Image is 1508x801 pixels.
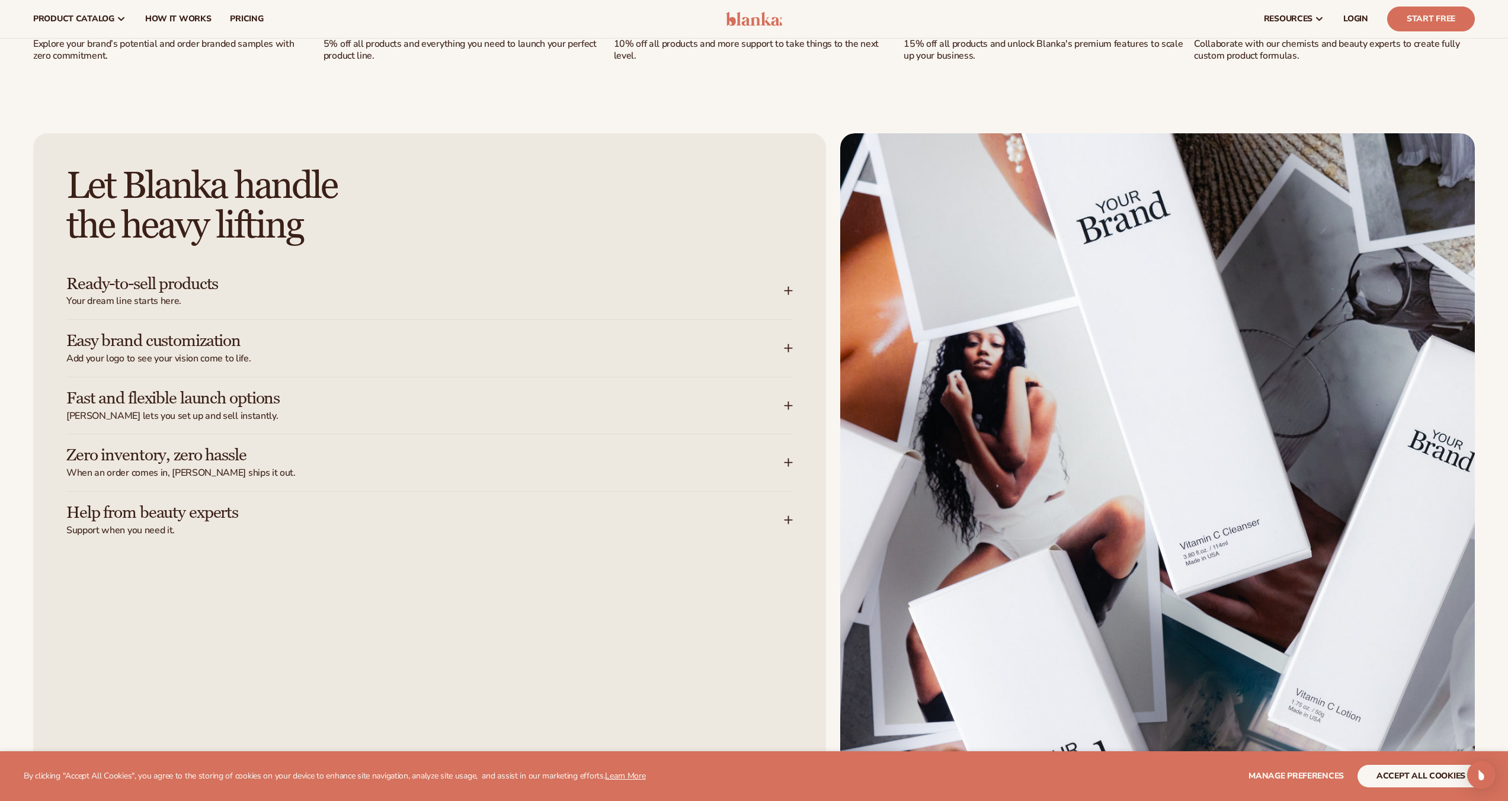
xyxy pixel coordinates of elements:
[230,14,263,24] span: pricing
[1387,7,1475,31] a: Start Free
[66,353,784,365] span: Add your logo to see your vision come to life.
[324,38,604,63] p: 5% off all products and everything you need to launch your perfect product line.
[1343,14,1368,24] span: LOGIN
[66,275,748,293] h3: Ready-to-sell products
[1467,761,1496,789] div: Open Intercom Messenger
[1194,38,1475,63] p: Collaborate with our chemists and beauty experts to create fully custom product formulas.
[66,166,793,246] h2: Let Blanka handle the heavy lifting
[66,446,748,464] h3: Zero inventory, zero hassle
[66,389,748,408] h3: Fast and flexible launch options
[145,14,212,24] span: How It Works
[66,524,784,537] span: Support when you need it.
[726,12,782,26] img: logo
[66,410,784,422] span: [PERSON_NAME] lets you set up and sell instantly.
[1248,765,1344,787] button: Manage preferences
[66,295,784,307] span: Your dream line starts here.
[605,770,645,781] a: Learn More
[66,504,748,522] h3: Help from beauty experts
[33,38,314,63] p: Explore your brand’s potential and order branded samples with zero commitment.
[1264,14,1312,24] span: resources
[66,467,784,479] span: When an order comes in, [PERSON_NAME] ships it out.
[1357,765,1484,787] button: accept all cookies
[904,38,1184,63] p: 15% off all products and unlock Blanka's premium features to scale up your business.
[24,771,646,781] p: By clicking "Accept All Cookies", you agree to the storing of cookies on your device to enhance s...
[66,332,748,350] h3: Easy brand customization
[614,38,895,63] p: 10% off all products and more support to take things to the next level.
[33,14,114,24] span: product catalog
[1248,770,1344,781] span: Manage preferences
